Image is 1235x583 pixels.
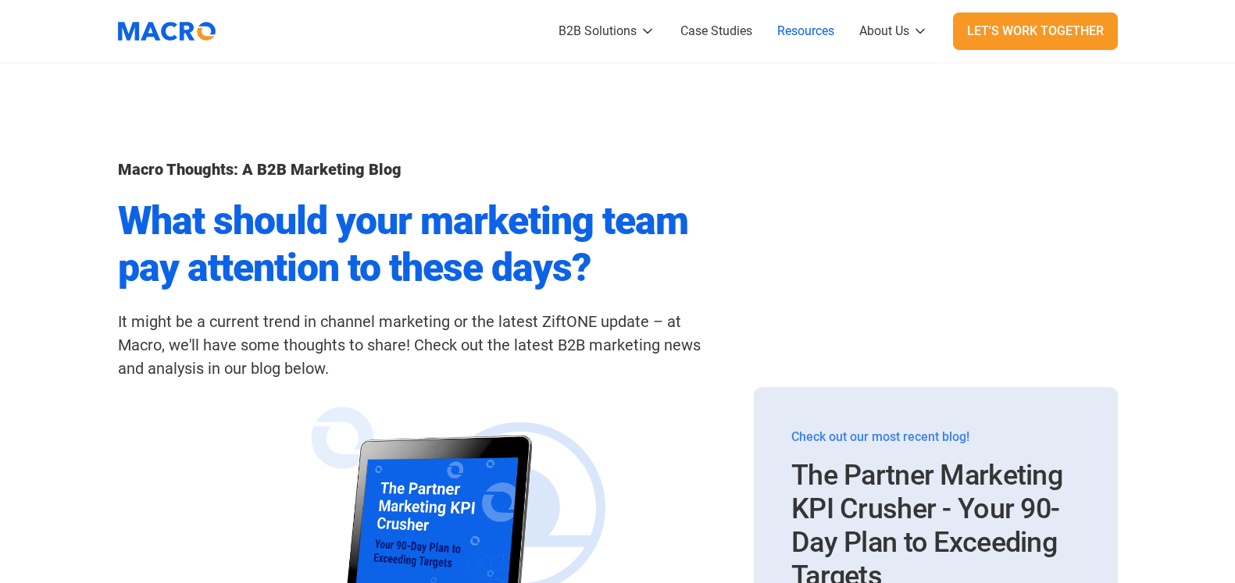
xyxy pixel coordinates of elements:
div: Let's Work Together [967,22,1104,41]
img: Macromator Logo [110,12,223,51]
h2: What should your marketing team pay attention to these days? [118,197,718,291]
h1: Macro Thoughts: A B2B Marketing Blog [118,160,718,179]
a: home [118,12,227,51]
div: Check out our most recent blog! [791,428,1080,446]
div: About Us [859,22,909,41]
div: B2B Solutions [559,22,637,41]
div: It might be a current trend in channel marketing or the latest ZiftONE update – at Macro, we'll h... [118,310,718,380]
a: Let's Work Together [953,12,1118,50]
